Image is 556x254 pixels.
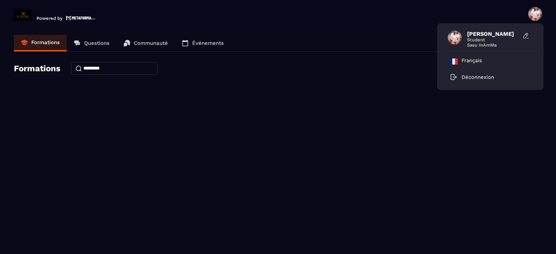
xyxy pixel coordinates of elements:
a: Questions [67,35,116,51]
span: [PERSON_NAME] [467,31,519,37]
p: Français [461,57,482,66]
p: Événements [192,40,224,46]
span: Sasu InAmMa [467,42,519,48]
span: Student [467,37,519,42]
img: logo [66,15,95,21]
p: Déconnexion [461,74,494,80]
img: logo-branding [14,10,31,21]
a: Communauté [116,35,175,51]
p: Powered by [36,16,63,21]
p: Communauté [134,40,168,46]
p: Questions [84,40,109,46]
p: Formations [31,39,60,46]
a: Formations [14,35,67,51]
a: Événements [175,35,231,51]
h4: Formations [14,64,60,73]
